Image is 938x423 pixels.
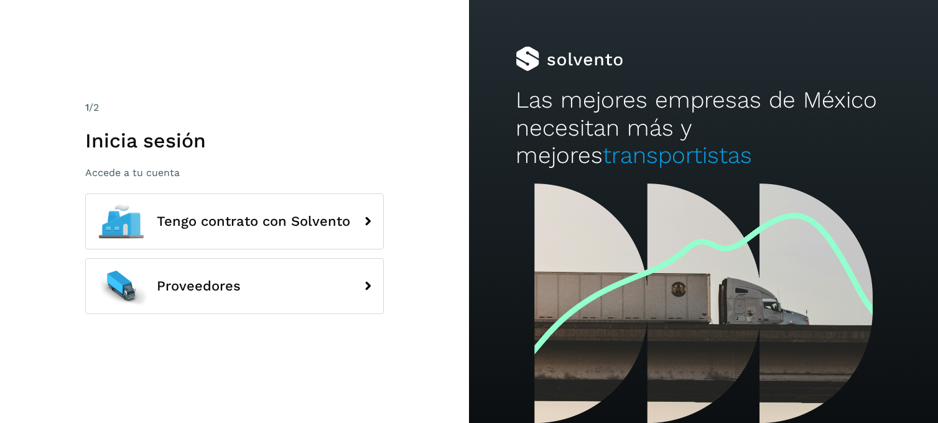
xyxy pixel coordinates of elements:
[85,100,384,115] div: /2
[516,86,891,169] h2: Las mejores empresas de México necesitan más y mejores
[157,214,350,229] span: Tengo contrato con Solvento
[85,193,384,249] button: Tengo contrato con Solvento
[85,258,384,314] button: Proveedores
[85,101,89,113] span: 1
[85,129,384,152] h1: Inicia sesión
[157,279,241,294] span: Proveedores
[603,142,752,169] span: transportistas
[85,167,384,179] p: Accede a tu cuenta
